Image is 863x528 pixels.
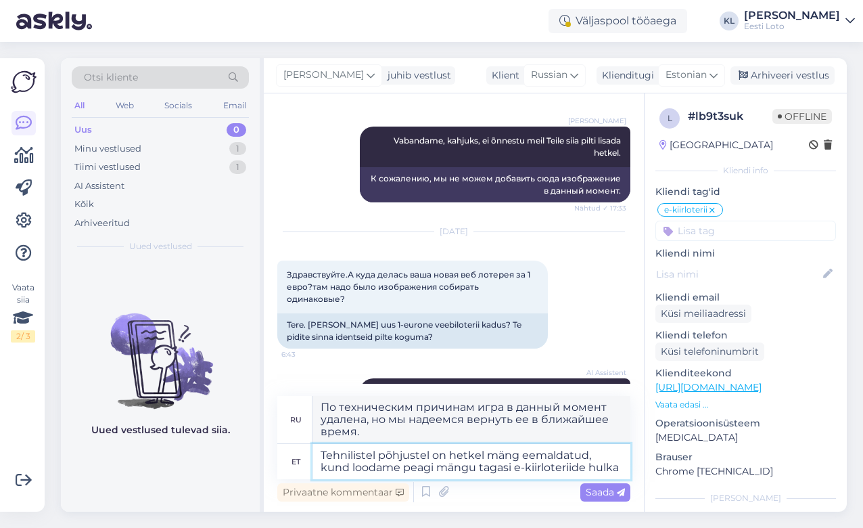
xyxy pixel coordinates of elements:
[574,203,626,213] span: Nähtud ✓ 17:33
[486,68,519,83] div: Klient
[74,160,141,174] div: Tiimi vestlused
[229,160,246,174] div: 1
[744,21,840,32] div: Eesti Loto
[84,70,138,85] span: Otsi kliente
[744,10,840,21] div: [PERSON_NAME]
[655,343,764,361] div: Küsi telefoninumbrit
[655,366,836,380] p: Klienditeekond
[655,416,836,431] p: Operatsioonisüsteem
[664,206,707,214] span: e-kiirloterii
[11,330,35,343] div: 2 / 3
[655,246,836,261] p: Kliendi nimi
[61,289,260,411] img: No chats
[11,282,35,343] div: Vaata siia
[576,368,626,378] span: AI Assistent
[668,113,672,123] span: l
[597,68,654,83] div: Klienditugi
[72,97,87,114] div: All
[549,9,687,33] div: Väljaspool tööaega
[360,167,630,202] div: К сожалению, мы не можем добавить сюда изображение в данный момент.
[655,328,836,343] p: Kliendi telefon
[281,349,332,359] span: 6:43
[655,164,836,177] div: Kliendi info
[655,381,762,393] a: [URL][DOMAIN_NAME]
[227,123,246,137] div: 0
[312,444,630,479] textarea: Tehnilistel põhjustel on hetkel mäng eemaldatud, kund loodame peagi mängu tagasi e-kiirloteriide ...
[655,221,836,241] input: Lisa tag
[91,423,230,437] p: Uued vestlused tulevad siia.
[688,108,772,125] div: # lb9t3suk
[11,69,37,95] img: Askly Logo
[220,97,249,114] div: Email
[586,486,625,498] span: Saada
[659,138,773,152] div: [GEOGRAPHIC_DATA]
[290,408,302,431] div: ru
[162,97,195,114] div: Socials
[568,116,626,126] span: [PERSON_NAME]
[655,399,836,411] p: Vaata edasi ...
[394,135,623,158] span: Vabandame, kahjuks, ei õnnestu meil Teile siia pilti lisada hetkel.
[655,431,836,445] p: [MEDICAL_DATA]
[287,269,532,304] span: Здравствуйте.А куда делась ваша новая веб лотерея за 1 евро?там надо было изображения собирать од...
[291,450,300,473] div: et
[74,123,92,137] div: Uus
[113,97,137,114] div: Web
[655,464,836,479] p: Chrome [TECHNICAL_ID]
[229,142,246,156] div: 1
[74,179,124,193] div: AI Assistent
[655,450,836,464] p: Brauser
[531,68,567,83] span: Russian
[730,66,835,85] div: Arhiveeri vestlus
[74,217,130,230] div: Arhiveeritud
[655,305,751,323] div: Küsi meiliaadressi
[382,68,451,83] div: juhib vestlust
[283,68,364,83] span: [PERSON_NAME]
[666,68,707,83] span: Estonian
[772,109,832,124] span: Offline
[655,185,836,199] p: Kliendi tag'id
[656,267,820,282] input: Lisa nimi
[277,313,548,349] div: Tere. [PERSON_NAME] uus 1-eurone veebiloterii kadus? Te pidite sinna identseid pilte koguma?
[744,10,855,32] a: [PERSON_NAME]Eesti Loto
[312,396,630,443] textarea: По техническим причинам игра в данный момент удалена, но мы надеемся вернуть ее в ближайшее время.
[74,198,94,211] div: Kõik
[655,492,836,504] div: [PERSON_NAME]
[277,483,409,502] div: Privaatne kommentaar
[277,225,630,238] div: [DATE]
[74,142,141,156] div: Minu vestlused
[129,240,192,252] span: Uued vestlused
[720,12,739,30] div: KL
[655,290,836,305] p: Kliendi email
